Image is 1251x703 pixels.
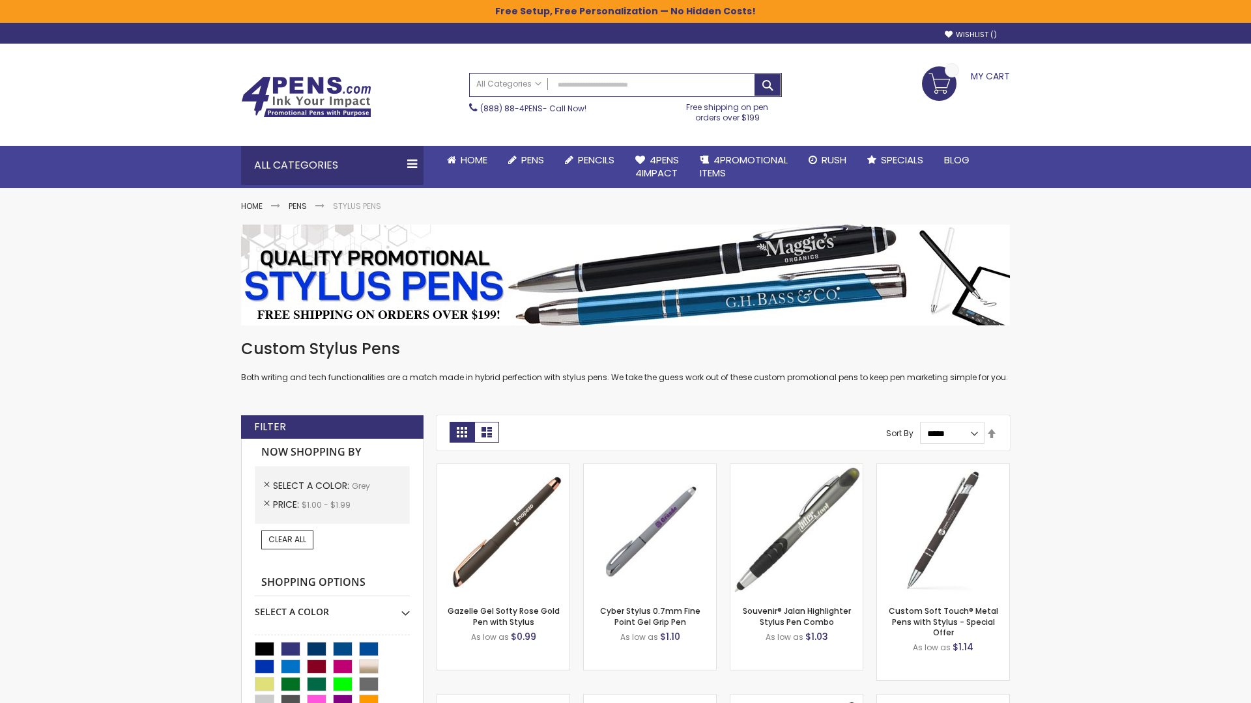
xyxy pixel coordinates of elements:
[261,531,313,549] a: Clear All
[600,605,700,627] a: Cyber Stylus 0.7mm Fine Point Gel Grip Pen
[470,74,548,95] a: All Categories
[660,630,680,643] span: $1.10
[730,463,863,475] a: Souvenir® Jalan Highlighter Stylus Pen Combo-Grey
[437,464,569,596] img: Gazelle Gel Softy Rose Gold Pen with Stylus-Grey
[944,153,970,167] span: Blog
[857,146,934,174] a: Specials
[766,631,803,642] span: As low as
[302,499,351,510] span: $1.00 - $1.99
[471,631,509,642] span: As low as
[625,146,689,188] a: 4Pens4impact
[584,463,716,475] a: Cyber Stylus 0.7mm Fine Point Gel Grip Pen-Grey
[913,642,951,653] span: As low as
[241,338,1010,359] h1: Custom Stylus Pens
[498,146,554,174] a: Pens
[689,146,798,188] a: 4PROMOTIONALITEMS
[480,103,543,114] a: (888) 88-4PENS
[241,338,1010,383] div: Both writing and tech functionalities are a match made in hybrid perfection with stylus pens. We ...
[822,153,846,167] span: Rush
[730,464,863,596] img: Souvenir® Jalan Highlighter Stylus Pen Combo-Grey
[268,534,306,545] span: Clear All
[289,200,307,212] a: Pens
[450,422,474,443] strong: Grid
[700,153,788,180] span: 4PROMOTIONAL ITEMS
[945,30,997,40] a: Wishlist
[953,641,973,654] span: $1.14
[437,146,498,174] a: Home
[554,146,625,174] a: Pencils
[620,631,658,642] span: As low as
[521,153,544,167] span: Pens
[511,630,536,643] span: $0.99
[255,569,410,597] strong: Shopping Options
[476,79,541,89] span: All Categories
[480,103,586,114] span: - Call Now!
[673,97,783,123] div: Free shipping on pen orders over $199
[241,146,424,185] div: All Categories
[273,479,352,492] span: Select A Color
[273,498,302,511] span: Price
[255,439,410,466] strong: Now Shopping by
[352,480,370,491] span: Grey
[635,153,679,180] span: 4Pens 4impact
[798,146,857,174] a: Rush
[448,605,560,627] a: Gazelle Gel Softy Rose Gold Pen with Stylus
[889,605,998,637] a: Custom Soft Touch® Metal Pens with Stylus - Special Offer
[241,76,371,118] img: 4Pens Custom Pens and Promotional Products
[881,153,923,167] span: Specials
[886,428,913,439] label: Sort By
[333,200,381,212] strong: Stylus Pens
[461,153,487,167] span: Home
[255,596,410,618] div: Select A Color
[805,630,828,643] span: $1.03
[877,463,1009,475] a: Custom Soft Touch® Metal Pens with Stylus-Grey
[877,464,1009,596] img: Custom Soft Touch® Metal Pens with Stylus-Grey
[241,200,263,212] a: Home
[584,464,716,596] img: Cyber Stylus 0.7mm Fine Point Gel Grip Pen-Grey
[578,153,614,167] span: Pencils
[254,420,286,434] strong: Filter
[437,463,569,475] a: Gazelle Gel Softy Rose Gold Pen with Stylus-Grey
[743,605,851,627] a: Souvenir® Jalan Highlighter Stylus Pen Combo
[934,146,980,174] a: Blog
[241,225,1010,325] img: Stylus Pens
